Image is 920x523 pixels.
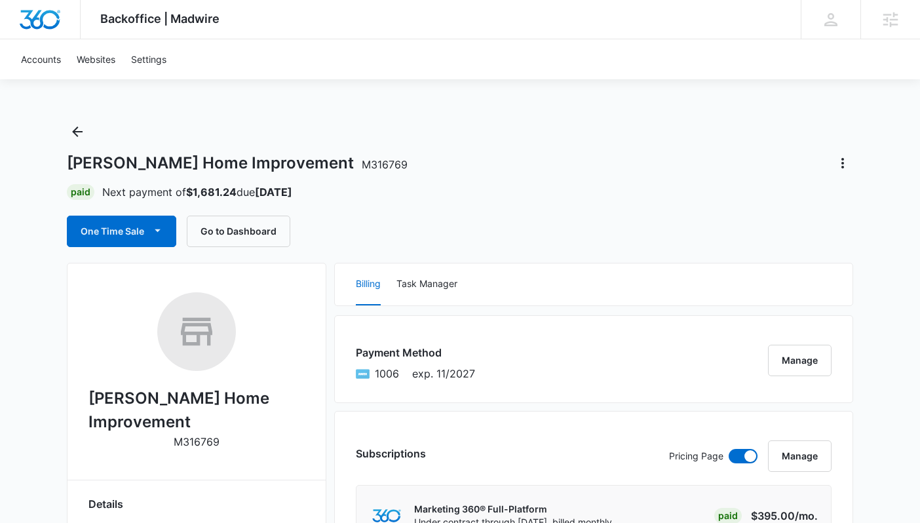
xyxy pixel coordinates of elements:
button: Go to Dashboard [187,216,290,247]
span: M316769 [362,158,408,171]
button: Manage [768,345,832,376]
strong: $1,681.24 [186,185,237,199]
strong: [DATE] [255,185,292,199]
h3: Payment Method [356,345,475,360]
button: Back [67,121,88,142]
button: Actions [832,153,853,174]
span: American Express ending with [375,366,399,381]
p: Pricing Page [669,449,723,463]
button: One Time Sale [67,216,176,247]
h2: [PERSON_NAME] Home Improvement [88,387,305,434]
h1: [PERSON_NAME] Home Improvement [67,153,408,173]
button: Manage [768,440,832,472]
span: /mo. [795,509,818,522]
div: Paid [67,184,94,200]
a: Accounts [13,39,69,79]
span: Details [88,496,123,512]
span: Backoffice | Madwire [100,12,220,26]
button: Task Manager [396,263,457,305]
button: Billing [356,263,381,305]
img: marketing360Logo [372,509,400,523]
p: Next payment of due [102,184,292,200]
h3: Subscriptions [356,446,426,461]
span: exp. 11/2027 [412,366,475,381]
p: M316769 [174,434,220,450]
p: Marketing 360® Full-Platform [414,503,612,516]
a: Websites [69,39,123,79]
a: Settings [123,39,174,79]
